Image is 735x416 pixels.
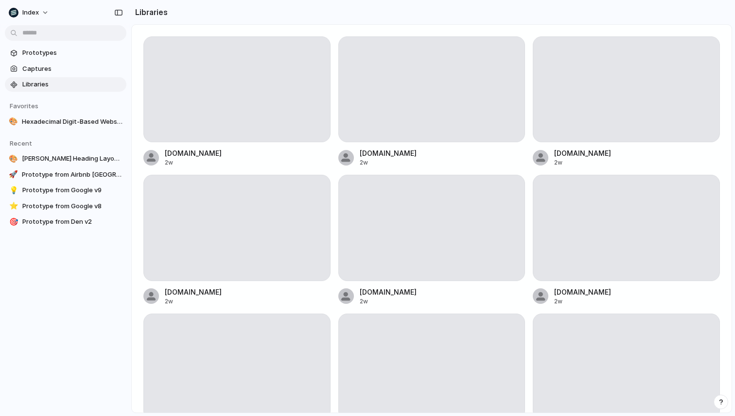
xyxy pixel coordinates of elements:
[9,217,18,227] div: 🎯
[554,297,720,306] div: 2w
[5,62,126,76] a: Captures
[5,115,126,129] a: 🎨Hexadecimal Digit-Based Website Demo
[22,64,122,74] span: Captures
[5,77,126,92] a: Libraries
[10,139,32,147] span: Recent
[5,167,126,182] a: 🚀Prototype from Airbnb [GEOGRAPHIC_DATA] Home
[9,117,18,127] div: 🎨
[22,185,122,195] span: Prototype from Google v9
[554,287,720,297] span: [DOMAIN_NAME]
[165,287,331,297] span: [DOMAIN_NAME]
[22,80,122,89] span: Libraries
[22,170,122,180] span: Prototype from Airbnb [GEOGRAPHIC_DATA] Home
[360,297,525,306] div: 2w
[360,287,525,297] span: [DOMAIN_NAME]
[165,297,331,306] div: 2w
[5,5,54,20] button: Index
[165,158,331,167] div: 2w
[9,185,18,195] div: 💡
[360,158,525,167] div: 2w
[5,215,126,229] a: 🎯Prototype from Den v2
[9,170,18,180] div: 🚀
[5,46,126,60] a: Prototypes
[131,6,168,18] h2: Libraries
[360,148,525,158] span: [DOMAIN_NAME]
[554,158,720,167] div: 2w
[22,201,122,211] span: Prototype from Google v8
[5,183,126,198] a: 💡Prototype from Google v9
[165,148,331,158] span: [DOMAIN_NAME]
[22,217,122,227] span: Prototype from Den v2
[22,8,39,17] span: Index
[22,48,122,58] span: Prototypes
[554,148,720,158] span: [DOMAIN_NAME]
[5,199,126,214] a: ⭐Prototype from Google v8
[9,154,18,164] div: 🎨
[9,201,18,211] div: ⭐
[10,102,38,110] span: Favorites
[5,151,126,166] a: 🎨[PERSON_NAME] Heading Layout Draft
[22,154,122,164] span: [PERSON_NAME] Heading Layout Draft
[22,117,122,127] span: Hexadecimal Digit-Based Website Demo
